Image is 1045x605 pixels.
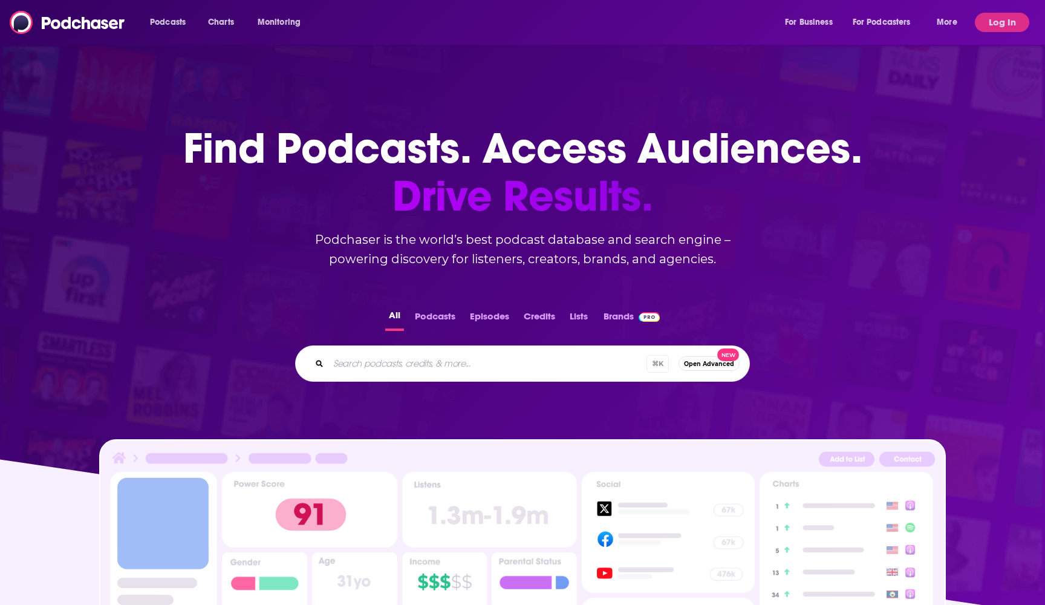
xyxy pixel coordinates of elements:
[142,13,201,32] button: open menu
[10,11,126,34] img: Podchaser - Follow, Share and Rate Podcasts
[110,450,935,471] img: Podcast Insights Header
[295,345,750,382] div: Search podcasts, credits, & more...
[604,307,660,331] a: BrandsPodchaser Pro
[183,172,862,220] span: Drive Results.
[208,14,234,31] span: Charts
[183,125,862,220] h1: Find Podcasts. Access Audiences.
[639,312,660,322] img: Podchaser Pro
[466,307,513,331] button: Episodes
[150,14,186,31] span: Podcasts
[281,230,764,269] h2: Podchaser is the world’s best podcast database and search engine – powering discovery for listene...
[566,307,591,331] button: Lists
[679,356,740,371] button: Open AdvancedNew
[646,355,669,373] span: ⌘ K
[222,472,397,548] img: Podcast Insights Power score
[402,472,577,548] img: Podcast Insights Listens
[928,13,972,32] button: open menu
[411,307,459,331] button: Podcasts
[249,13,316,32] button: open menu
[776,13,848,32] button: open menu
[717,348,739,361] span: New
[520,307,559,331] button: Credits
[200,13,241,32] a: Charts
[385,307,404,331] button: All
[785,14,833,31] span: For Business
[258,14,301,31] span: Monitoring
[582,472,755,593] img: Podcast Socials
[328,354,646,373] input: Search podcasts, credits, & more...
[684,361,734,367] span: Open Advanced
[853,14,911,31] span: For Podcasters
[937,14,957,31] span: More
[845,13,928,32] button: open menu
[975,13,1029,32] button: Log In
